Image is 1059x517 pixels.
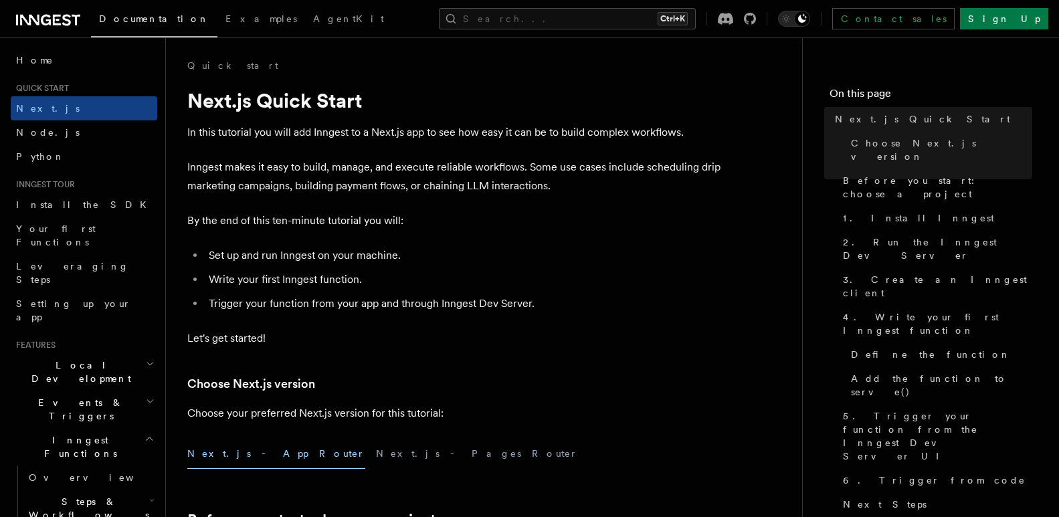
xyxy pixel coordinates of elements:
[16,54,54,67] span: Home
[846,131,1032,169] a: Choose Next.js version
[187,123,723,142] p: In this tutorial you will add Inngest to a Next.js app to see how easy it can be to build complex...
[843,498,927,511] span: Next Steps
[11,48,157,72] a: Home
[305,4,392,36] a: AgentKit
[838,169,1032,206] a: Before you start: choose a project
[187,88,723,112] h1: Next.js Quick Start
[16,151,65,162] span: Python
[91,4,217,37] a: Documentation
[838,206,1032,230] a: 1. Install Inngest
[843,235,1032,262] span: 2. Run the Inngest Dev Server
[843,273,1032,300] span: 3. Create an Inngest client
[11,396,146,423] span: Events & Triggers
[846,342,1032,367] a: Define the function
[851,372,1032,399] span: Add the function to serve()
[217,4,305,36] a: Examples
[835,112,1010,126] span: Next.js Quick Start
[16,127,80,138] span: Node.js
[187,404,723,423] p: Choose your preferred Next.js version for this tutorial:
[187,59,278,72] a: Quick start
[313,13,384,24] span: AgentKit
[843,174,1032,201] span: Before you start: choose a project
[843,474,1026,487] span: 6. Trigger from code
[830,107,1032,131] a: Next.js Quick Start
[16,199,155,210] span: Install the SDK
[838,468,1032,492] a: 6. Trigger from code
[439,8,696,29] button: Search...Ctrl+K
[11,193,157,217] a: Install the SDK
[11,217,157,254] a: Your first Functions
[187,329,723,348] p: Let's get started!
[187,211,723,230] p: By the end of this ten-minute tutorial you will:
[11,120,157,144] a: Node.js
[851,136,1032,163] span: Choose Next.js version
[11,83,69,94] span: Quick start
[11,391,157,428] button: Events & Triggers
[843,310,1032,337] span: 4. Write your first Inngest function
[99,13,209,24] span: Documentation
[11,254,157,292] a: Leveraging Steps
[11,144,157,169] a: Python
[830,86,1032,107] h4: On this page
[843,211,994,225] span: 1. Install Inngest
[851,348,1011,361] span: Define the function
[846,367,1032,404] a: Add the function to serve()
[838,305,1032,342] a: 4. Write your first Inngest function
[11,358,146,385] span: Local Development
[832,8,955,29] a: Contact sales
[187,158,723,195] p: Inngest makes it easy to build, manage, and execute reliable workflows. Some use cases include sc...
[11,340,56,350] span: Features
[376,439,578,469] button: Next.js - Pages Router
[778,11,810,27] button: Toggle dark mode
[187,439,365,469] button: Next.js - App Router
[11,428,157,466] button: Inngest Functions
[838,268,1032,305] a: 3. Create an Inngest client
[838,404,1032,468] a: 5. Trigger your function from the Inngest Dev Server UI
[16,223,96,247] span: Your first Functions
[187,375,315,393] a: Choose Next.js version
[225,13,297,24] span: Examples
[843,409,1032,463] span: 5. Trigger your function from the Inngest Dev Server UI
[11,292,157,329] a: Setting up your app
[11,96,157,120] a: Next.js
[838,492,1032,516] a: Next Steps
[16,298,131,322] span: Setting up your app
[29,472,167,483] span: Overview
[960,8,1048,29] a: Sign Up
[16,261,129,285] span: Leveraging Steps
[16,103,80,114] span: Next.js
[658,12,688,25] kbd: Ctrl+K
[205,270,723,289] li: Write your first Inngest function.
[838,230,1032,268] a: 2. Run the Inngest Dev Server
[11,353,157,391] button: Local Development
[11,179,75,190] span: Inngest tour
[205,246,723,265] li: Set up and run Inngest on your machine.
[11,433,145,460] span: Inngest Functions
[23,466,157,490] a: Overview
[205,294,723,313] li: Trigger your function from your app and through Inngest Dev Server.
